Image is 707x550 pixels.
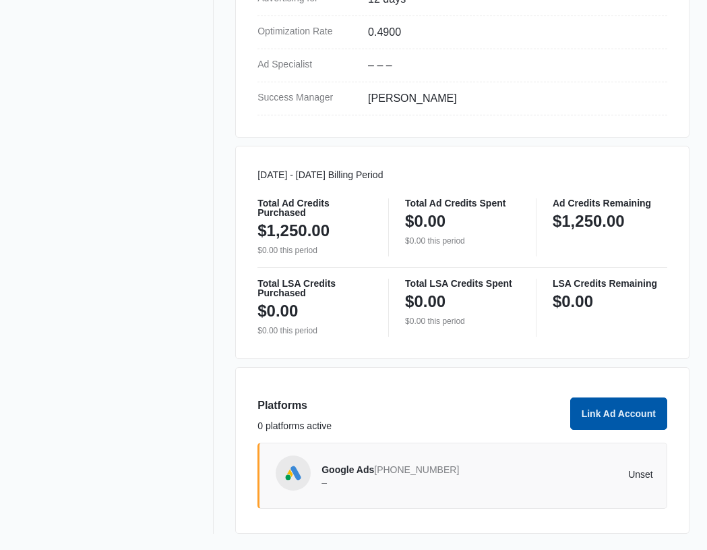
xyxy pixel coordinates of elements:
[257,168,667,182] p: [DATE] - [DATE] Billing Period
[257,24,357,38] dt: Optimization Rate
[257,325,372,337] p: $0.00 this period
[257,443,667,509] a: Google AdsGoogle Ads[PHONE_NUMBER]–Unset
[257,300,298,322] p: $0.00
[487,470,653,479] p: Unset
[321,464,374,475] span: Google Ads
[553,198,667,208] p: Ad Credits Remaining
[374,464,459,475] span: [PHONE_NUMBER]
[257,90,357,105] dt: Success Manager
[570,397,667,430] button: Link Ad Account
[257,198,372,217] p: Total Ad Credits Purchased
[257,57,357,72] dt: Ad Specialist
[257,279,372,298] p: Total LSA Credits Purchased
[257,419,562,433] p: 0 platforms active
[283,463,303,483] img: Google Ads
[553,279,667,288] p: LSA Credits Remaining
[553,291,593,312] p: $0.00
[368,24,656,40] dd: 0.4900
[257,82,667,115] div: Success Manager[PERSON_NAME]
[368,57,656,74] dd: – – –
[405,291,445,312] p: $0.00
[257,16,667,49] div: Optimization Rate0.4900
[321,478,487,487] p: –
[257,397,562,414] h3: Platforms
[405,279,520,288] p: Total LSA Credits Spent
[405,235,520,247] p: $0.00 this period
[257,49,667,82] div: Ad Specialist– – –
[405,198,520,208] p: Total Ad Credits Spent
[405,211,445,232] p: $0.00
[405,315,520,327] p: $0.00 this period
[257,244,372,256] p: $0.00 this period
[368,90,656,107] dd: [PERSON_NAME]
[553,211,625,232] p: $1,250.00
[257,220,330,242] p: $1,250.00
